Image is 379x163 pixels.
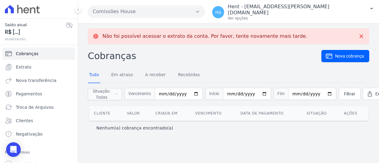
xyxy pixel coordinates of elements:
[274,88,288,100] span: Fim
[144,67,167,83] a: A receber
[339,88,360,100] a: Filtrar
[96,125,173,131] p: Nenhum(a) cobrança encontrado(a)
[335,53,364,59] span: Nova cobrança
[88,88,122,100] button: Situação: Todas
[215,10,221,14] span: Ha
[5,36,66,42] span: atualizando...
[150,106,190,121] th: Criada em
[5,22,66,28] span: Saldo atual
[228,4,367,16] p: Hent - [EMAIL_ADDRESS][PERSON_NAME][DOMAIN_NAME]
[177,67,201,83] a: Recebidas
[16,91,42,97] span: Pagamentos
[102,33,307,39] p: Não foi possível acessar o extrato da conta. Por favor, tente novamente mais tarde.
[88,49,321,63] h2: Cobranças
[2,48,75,60] a: Cobranças
[6,142,21,157] div: Open Intercom Messenger
[124,88,155,100] span: Vencimento
[339,106,368,121] th: Ações
[16,131,43,137] span: Negativação
[2,61,75,73] a: Extrato
[92,88,111,100] span: Situação: Todas
[122,106,150,121] th: Valor
[88,67,100,83] a: Tudo
[5,149,73,156] div: Plataformas
[89,106,122,121] th: Cliente
[207,1,379,23] button: Ha Hent - [EMAIL_ADDRESS][PERSON_NAME][DOMAIN_NAME] Ver opções
[205,88,223,100] span: Início
[302,106,339,121] th: Situação
[16,118,33,124] span: Clientes
[5,28,66,36] span: R$ [...]
[2,101,75,113] a: Troca de Arquivos
[16,51,38,57] span: Cobranças
[228,16,367,21] p: Ver opções
[2,74,75,87] a: Nova transferência
[16,64,31,70] span: Extrato
[110,67,134,83] a: Em atraso
[2,88,75,100] a: Pagamentos
[236,106,302,121] th: Data de pagamento
[344,91,355,97] span: Filtrar
[2,128,75,140] a: Negativação
[321,50,369,62] a: Nova cobrança
[88,5,205,18] button: Comissões House
[2,115,75,127] a: Clientes
[16,77,56,83] span: Nova transferência
[191,106,236,121] th: Vencimento
[16,104,54,110] span: Troca de Arquivos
